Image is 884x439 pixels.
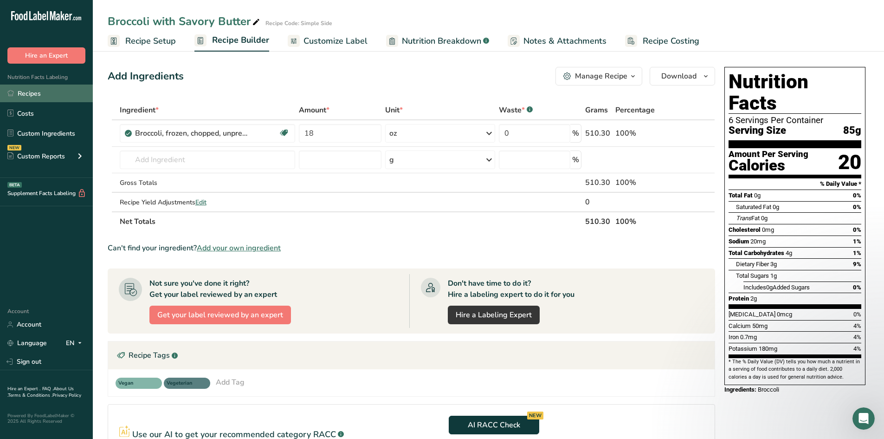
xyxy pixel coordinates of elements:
span: 0% [853,226,861,233]
span: Iron [729,334,739,341]
span: Sodium [729,238,749,245]
span: Home [13,313,33,320]
div: Hire an Expert Services [13,263,172,281]
span: 85g [843,125,861,137]
div: 20 [838,150,861,175]
div: Hire an Expert Services [13,219,172,236]
div: Recipe Yield Adjustments [120,197,296,207]
a: Notes & Attachments [508,31,607,52]
div: 100% [615,128,671,139]
span: 4% [853,334,861,341]
div: How Subscription Upgrades Work on [DOMAIN_NAME] [13,236,172,263]
div: BETA [7,182,22,188]
th: 100% [613,211,673,231]
span: Unit [385,105,403,116]
span: Rate your conversation [41,131,117,139]
span: 0g [754,192,761,199]
a: Recipe Costing [625,31,699,52]
iframe: Intercom live chat [852,407,875,430]
div: oz [389,128,397,139]
span: Ingredient [120,105,159,116]
span: Grams [585,105,608,116]
span: Calcium [729,322,751,329]
span: 1g [770,272,777,279]
h1: Nutrition Facts [729,71,861,114]
span: Download [661,71,697,82]
th: Net Totals [118,211,584,231]
span: 0% [853,192,861,199]
span: Serving Size [729,125,786,137]
button: Download [650,67,715,85]
span: 9% [853,261,861,268]
div: Recent messageProfile image for RachelleRate your conversationRachelle•8h ago [9,109,176,158]
div: Add Ingredients [108,69,184,84]
section: % Daily Value * [729,178,861,190]
span: Saturated Fat [736,203,771,210]
th: 510.30 [583,211,613,231]
a: Language [7,335,47,351]
span: 4% [853,322,861,329]
div: Rachelle [41,140,69,150]
span: Nutrition Breakdown [402,35,481,47]
span: Recipe Setup [125,35,176,47]
span: 0g [773,203,779,210]
span: Amount [299,105,329,116]
button: AI RACC Check NEW [449,416,539,434]
div: Hire an Expert Services [19,223,155,233]
div: How to Print Your Labels & Choose the Right Printer [19,284,155,304]
span: Total Carbohydrates [729,249,784,256]
div: How to Print Your Labels & Choose the Right Printer [13,281,172,308]
div: NEW [527,412,543,419]
a: FAQ . [42,386,53,392]
span: Broccoli [758,386,779,393]
button: Messages [46,290,93,327]
div: 510.30 [585,128,612,139]
span: Dietary Fiber [736,261,769,268]
div: Hire an Expert Services [19,267,155,277]
span: Includes Added Sugars [743,284,810,291]
section: * The % Daily Value (DV) tells you how much a nutrient in a serving of food contributes to a dail... [729,358,861,381]
button: Manage Recipe [555,67,642,85]
div: Calories [729,159,808,172]
span: 0mcg [777,311,792,318]
span: Vegeterian [167,380,199,387]
a: Recipe Builder [194,30,269,52]
button: Search for help [13,197,172,216]
a: Hire an Expert . [7,386,40,392]
button: Hire an Expert [7,47,85,64]
span: 0g [766,284,773,291]
img: logo [19,21,81,29]
div: Send us a message [9,163,176,188]
img: Profile image for Reem [117,15,136,33]
span: Customize Label [303,35,368,47]
span: Add your own ingredient [197,242,281,254]
span: Total Sugars [736,272,769,279]
a: Nutrition Breakdown [386,31,489,52]
div: Broccoli with Savory Butter [108,13,262,30]
span: Notes & Attachments [523,35,607,47]
div: 510.30 [585,177,612,188]
a: Terms & Conditions . [8,392,52,399]
span: 1% [853,249,861,256]
div: EN [66,338,85,349]
div: Amount Per Serving [729,150,808,159]
span: 4g [786,249,792,256]
span: Search for help [19,202,75,211]
span: Ingredients: [724,386,756,393]
span: 2g [750,295,757,302]
input: Add Ingredient [120,151,296,169]
span: 0.7mg [740,334,757,341]
p: How can we help? [19,82,167,98]
div: 6 Servings Per Container [729,116,861,125]
p: Hi [PERSON_NAME] [19,66,167,82]
a: Privacy Policy [52,392,81,399]
div: Can't find your ingredient? [108,242,715,254]
div: NEW [7,145,21,151]
a: Recipe Setup [108,31,176,52]
span: Help [109,313,123,320]
div: Close [160,15,176,32]
span: Edit [195,198,206,207]
div: How Subscription Upgrades Work on [DOMAIN_NAME] [19,240,155,260]
div: Add Tag [216,377,245,388]
div: 100% [615,177,671,188]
